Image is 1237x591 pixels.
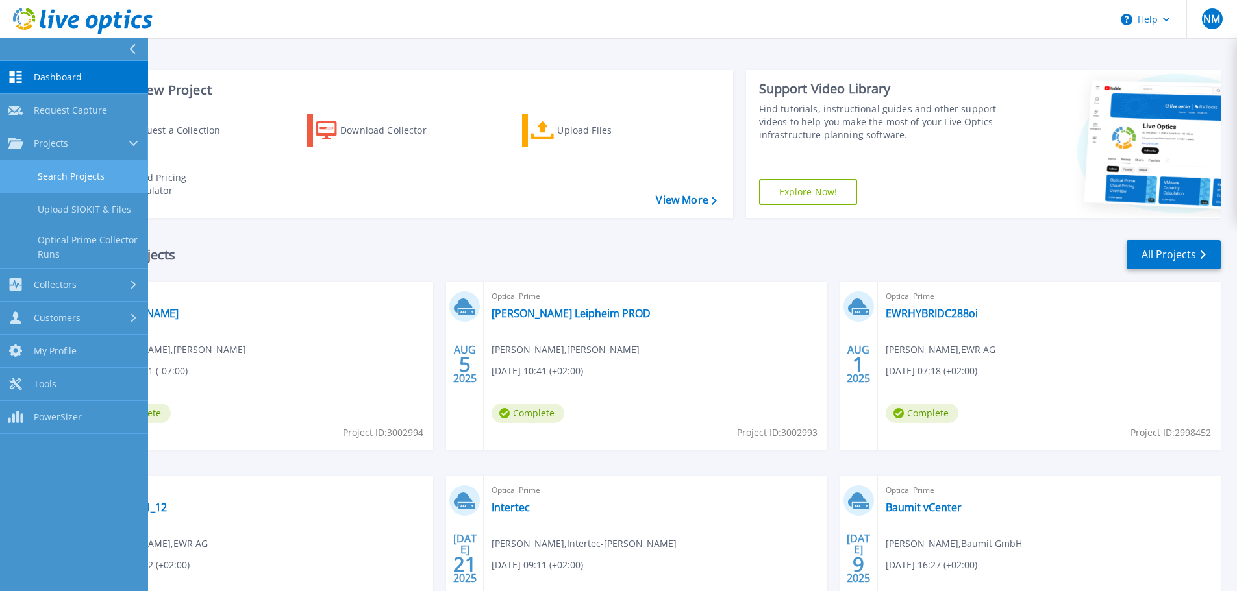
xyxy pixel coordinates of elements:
span: Optical Prime [492,483,819,498]
a: Intertec [492,501,530,514]
span: Project ID: 3002994 [343,426,423,440]
span: 9 [853,559,864,570]
span: Customers [34,312,81,324]
span: Optical Prime [98,483,425,498]
span: Dashboard [34,71,82,83]
a: Download Collector [307,114,452,147]
span: 5 [459,359,471,370]
span: [DATE] 07:18 (+02:00) [886,364,977,378]
span: NM [1203,14,1220,24]
span: 1 [853,359,864,370]
span: Optical Prime [886,483,1213,498]
span: [PERSON_NAME] , [PERSON_NAME] [492,343,640,357]
span: [DATE] 09:11 (+02:00) [492,558,583,572]
span: My Profile [34,345,77,357]
span: Optical Prime [98,289,425,304]
a: Cloud Pricing Calculator [92,168,237,200]
span: Projects [34,138,68,149]
span: Complete [886,404,958,423]
span: Optical Prime [886,289,1213,304]
a: Request a Collection [92,114,237,147]
span: [PERSON_NAME] , Intertec-[PERSON_NAME] [492,537,677,551]
div: Support Video Library [759,80,1001,97]
span: Request Capture [34,104,107,116]
div: Request a Collection [129,117,233,143]
a: View More [656,194,716,206]
span: Project ID: 3002993 [737,426,818,440]
div: AUG 2025 [846,341,871,388]
div: Find tutorials, instructional guides and other support videos to help you make the most of your L... [759,103,1001,141]
span: [DATE] 16:27 (+02:00) [886,558,977,572]
a: EWRHYBRIDC288oi [886,307,978,320]
span: [PERSON_NAME] , [PERSON_NAME] [98,343,246,357]
span: Project ID: 2998452 [1131,426,1211,440]
span: Collectors [34,279,77,291]
a: [PERSON_NAME] Leipheim PROD [492,307,651,320]
div: Upload Files [557,117,661,143]
span: Tools [34,378,56,390]
div: Cloud Pricing Calculator [127,171,231,197]
span: [DATE] 10:41 (+02:00) [492,364,583,378]
a: All Projects [1127,240,1221,269]
span: [PERSON_NAME] , EWR AG [98,537,208,551]
span: [PERSON_NAME] , EWR AG [886,343,995,357]
div: Download Collector [340,117,444,143]
a: Upload Files [522,114,667,147]
div: [DATE] 2025 [453,535,477,582]
span: Optical Prime [492,289,819,304]
span: 21 [453,559,477,570]
span: [PERSON_NAME] , Baumit GmbH [886,537,1022,551]
span: Complete [492,404,564,423]
div: AUG 2025 [453,341,477,388]
a: Baumit vCenter [886,501,962,514]
a: Explore Now! [759,179,858,205]
h3: Start a New Project [92,83,716,97]
span: PowerSizer [34,411,82,423]
div: [DATE] 2025 [846,535,871,582]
